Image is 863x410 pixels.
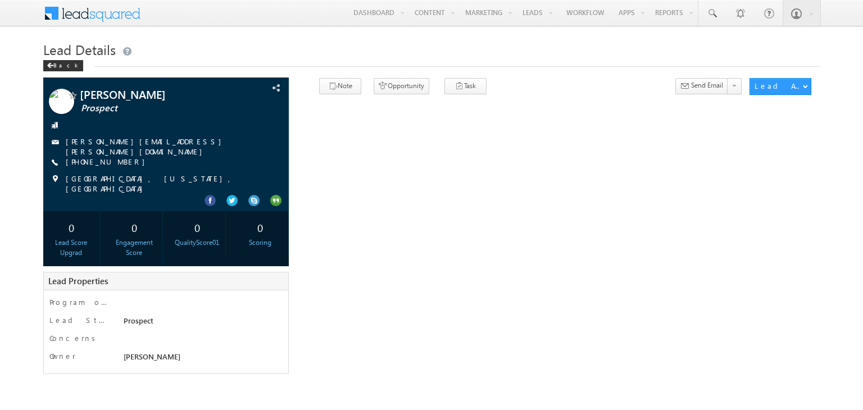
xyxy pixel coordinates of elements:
[755,81,802,91] div: Lead Actions
[43,40,116,58] span: Lead Details
[46,217,97,238] div: 0
[109,217,160,238] div: 0
[49,315,108,325] label: Lead Stage
[49,297,108,307] label: Program of Interest
[172,238,222,248] div: QualityScore01
[43,60,89,69] a: Back
[66,174,265,194] span: [GEOGRAPHIC_DATA], [US_STATE], [GEOGRAPHIC_DATA]
[66,136,227,156] a: [PERSON_NAME][EMAIL_ADDRESS][PERSON_NAME][DOMAIN_NAME]
[675,78,728,94] button: Send Email
[374,78,429,94] button: Opportunity
[80,89,232,100] span: [PERSON_NAME]
[444,78,487,94] button: Task
[121,315,279,331] div: Prospect
[235,238,285,248] div: Scoring
[109,238,160,258] div: Engagement Score
[49,333,99,343] label: Concerns
[43,60,83,71] div: Back
[172,217,222,238] div: 0
[66,157,151,168] span: [PHONE_NUMBER]
[750,78,811,95] button: Lead Actions
[81,103,233,114] span: Prospect
[691,80,723,90] span: Send Email
[49,351,76,361] label: Owner
[49,89,74,118] img: Profile photo
[46,238,97,258] div: Lead Score Upgrad
[235,217,285,238] div: 0
[124,352,180,361] span: [PERSON_NAME]
[48,275,108,286] span: Lead Properties
[319,78,361,94] button: Note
